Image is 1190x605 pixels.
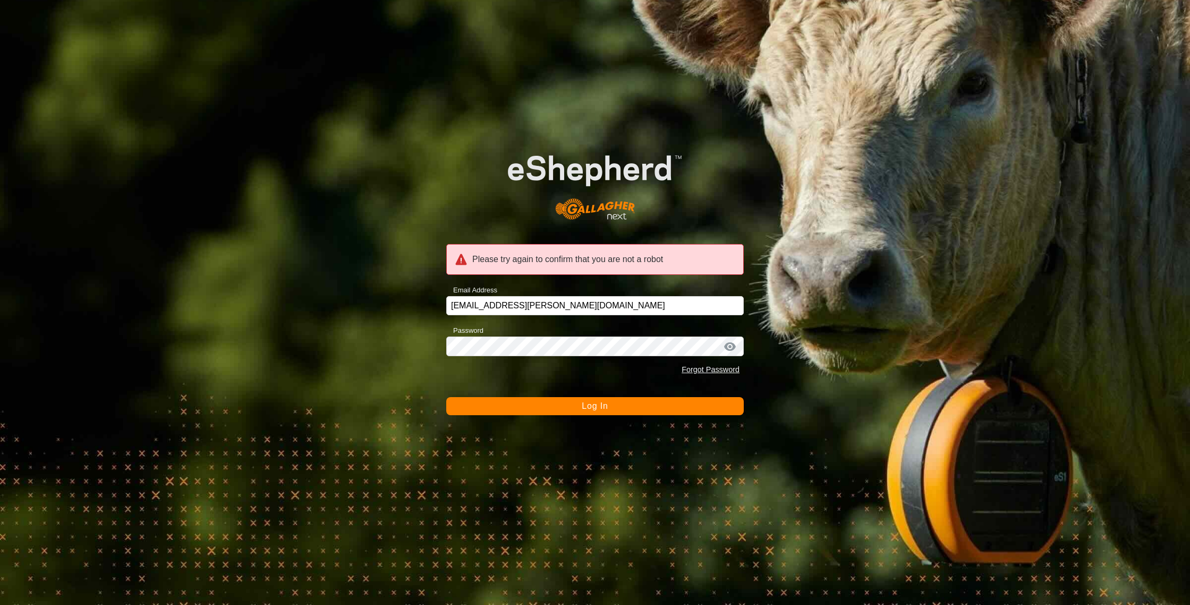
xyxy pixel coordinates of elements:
a: Forgot Password [682,365,739,374]
button: Log In [446,397,744,415]
input: Email Address [446,296,744,315]
div: Please try again to confirm that you are not a robot [446,244,744,275]
img: E-shepherd Logo [476,130,714,232]
label: Email Address [446,285,497,296]
label: Password [446,325,483,336]
span: Log In [582,401,608,410]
